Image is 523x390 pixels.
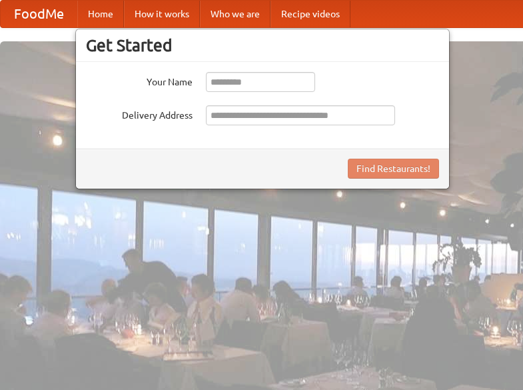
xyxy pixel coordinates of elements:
[270,1,350,27] a: Recipe videos
[1,1,77,27] a: FoodMe
[86,72,193,89] label: Your Name
[348,159,439,179] button: Find Restaurants!
[124,1,200,27] a: How it works
[86,35,439,55] h3: Get Started
[86,105,193,122] label: Delivery Address
[200,1,270,27] a: Who we are
[77,1,124,27] a: Home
